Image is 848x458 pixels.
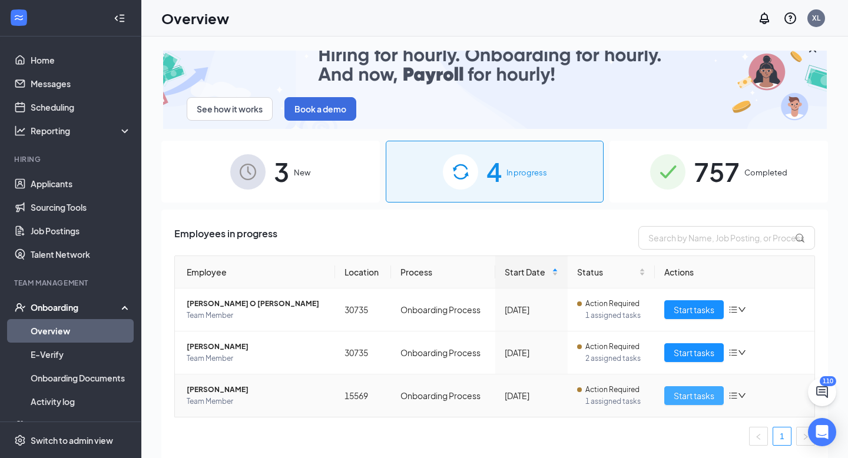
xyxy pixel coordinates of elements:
[187,298,326,310] span: [PERSON_NAME] O [PERSON_NAME]
[783,11,797,25] svg: QuestionInfo
[31,48,131,72] a: Home
[585,396,645,407] span: 1 assigned tasks
[274,151,289,192] span: 3
[505,303,558,316] div: [DATE]
[335,374,391,417] td: 15569
[664,343,724,362] button: Start tasks
[14,154,129,164] div: Hiring
[773,427,791,445] a: 1
[175,256,335,288] th: Employee
[31,390,131,413] a: Activity log
[749,427,768,446] button: left
[31,366,131,390] a: Onboarding Documents
[638,226,815,250] input: Search by Name, Job Posting, or Process
[585,341,640,353] span: Action Required
[391,256,495,288] th: Process
[31,434,113,446] div: Switch to admin view
[694,151,740,192] span: 757
[812,13,820,23] div: XL
[31,125,132,137] div: Reporting
[31,72,131,95] a: Messages
[674,346,714,359] span: Start tasks
[744,167,787,178] span: Completed
[284,97,356,121] button: Book a demo
[31,243,131,266] a: Talent Network
[728,305,738,314] span: bars
[161,8,229,28] h1: Overview
[505,346,558,359] div: [DATE]
[577,265,637,278] span: Status
[820,376,836,386] div: 110
[14,434,26,446] svg: Settings
[391,331,495,374] td: Onboarding Process
[815,385,829,399] svg: ChatActive
[14,125,26,137] svg: Analysis
[585,298,640,310] span: Action Required
[749,427,768,446] li: Previous Page
[31,301,121,313] div: Onboarding
[14,278,129,288] div: Team Management
[728,391,738,400] span: bars
[174,226,277,250] span: Employees in progress
[335,256,391,288] th: Location
[506,167,547,178] span: In progress
[486,151,502,192] span: 4
[808,378,836,406] button: ChatActive
[755,433,762,440] span: left
[585,353,645,364] span: 2 assigned tasks
[674,389,714,402] span: Start tasks
[187,384,326,396] span: [PERSON_NAME]
[14,301,26,313] svg: UserCheck
[773,427,791,446] li: 1
[31,195,131,219] a: Sourcing Tools
[802,433,809,440] span: right
[31,319,131,343] a: Overview
[391,288,495,331] td: Onboarding Process
[13,12,25,24] svg: WorkstreamLogo
[187,353,326,364] span: Team Member
[796,427,815,446] button: right
[335,331,391,374] td: 30735
[163,35,827,129] img: payroll-small.gif
[31,343,131,366] a: E-Verify
[655,256,815,288] th: Actions
[796,427,815,446] li: Next Page
[294,167,310,178] span: New
[187,97,273,121] button: See how it works
[585,310,645,321] span: 1 assigned tasks
[738,349,746,357] span: down
[187,310,326,321] span: Team Member
[31,413,131,437] a: Team
[187,396,326,407] span: Team Member
[568,256,655,288] th: Status
[664,300,724,319] button: Start tasks
[738,306,746,314] span: down
[31,172,131,195] a: Applicants
[664,386,724,405] button: Start tasks
[31,219,131,243] a: Job Postings
[585,384,640,396] span: Action Required
[31,95,131,119] a: Scheduling
[505,265,549,278] span: Start Date
[757,11,771,25] svg: Notifications
[728,348,738,357] span: bars
[114,12,125,24] svg: Collapse
[674,303,714,316] span: Start tasks
[187,341,326,353] span: [PERSON_NAME]
[505,389,558,402] div: [DATE]
[391,374,495,417] td: Onboarding Process
[335,288,391,331] td: 30735
[808,418,836,446] div: Open Intercom Messenger
[738,391,746,400] span: down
